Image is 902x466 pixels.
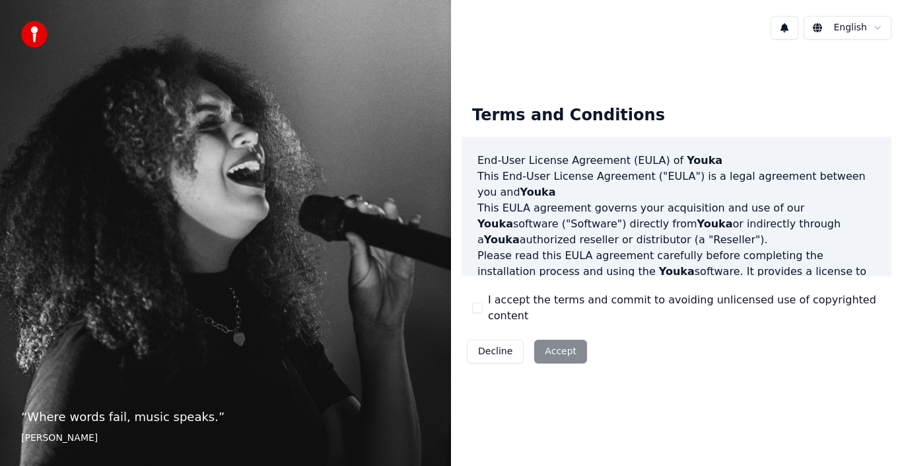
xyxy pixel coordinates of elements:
[21,432,430,445] footer: [PERSON_NAME]
[687,154,722,167] span: Youka
[477,169,876,200] p: This End-User License Agreement ("EULA") is a legal agreement between you and
[462,95,676,137] div: Terms and Conditions
[21,21,48,48] img: youka
[477,153,876,169] h3: End-User License Agreement (EULA) of
[21,408,430,426] p: “ Where words fail, music speaks. ”
[477,248,876,311] p: Please read this EULA agreement carefully before completing the installation process and using th...
[477,200,876,248] p: This EULA agreement governs your acquisition and use of our software ("Software") directly from o...
[484,233,520,246] span: Youka
[659,265,695,278] span: Youka
[697,217,733,230] span: Youka
[477,217,513,230] span: Youka
[520,186,556,198] span: Youka
[467,340,524,364] button: Decline
[488,292,881,324] label: I accept the terms and commit to avoiding unlicensed use of copyrighted content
